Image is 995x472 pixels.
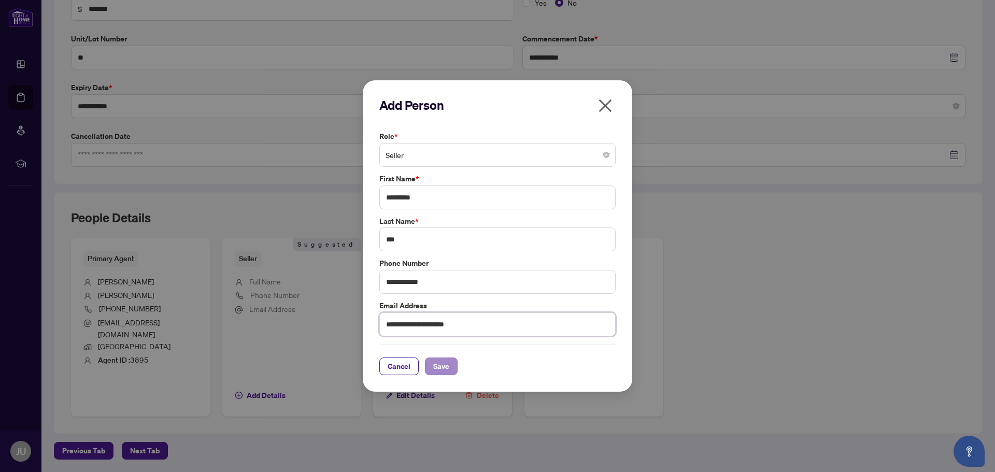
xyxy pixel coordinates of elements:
[603,152,609,158] span: close-circle
[388,358,410,375] span: Cancel
[379,216,616,227] label: Last Name
[386,145,609,165] span: Seller
[425,357,458,375] button: Save
[954,436,985,467] button: Open asap
[597,97,614,114] span: close
[433,358,449,375] span: Save
[379,357,419,375] button: Cancel
[379,300,616,311] label: Email Address
[379,173,616,184] label: First Name
[379,131,616,142] label: Role
[379,258,616,269] label: Phone Number
[379,97,616,113] h2: Add Person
